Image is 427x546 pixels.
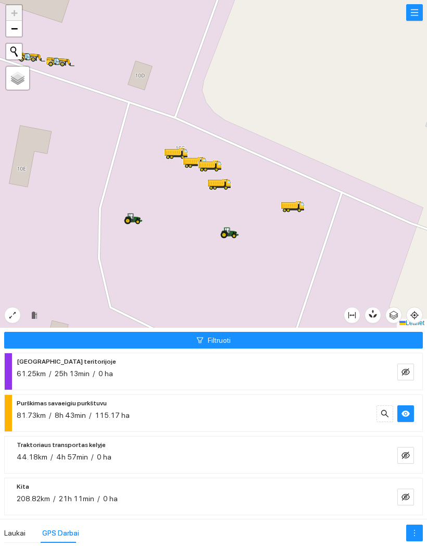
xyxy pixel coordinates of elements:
span: / [97,494,100,503]
span: more [407,529,422,537]
span: / [91,453,94,461]
button: Initiate a new search [6,44,22,59]
span: 0 ha [97,453,111,461]
span: 44.18km [17,453,47,461]
button: filterFiltruoti [4,332,423,349]
span: aim [407,311,422,319]
span: 208.82km [17,494,50,503]
span: Kita [17,480,29,493]
a: Zoom in [6,5,22,21]
button: more [406,525,423,541]
button: menu [406,4,423,21]
span: 0 ha [103,494,118,503]
span: + [11,6,18,19]
a: Leaflet [399,319,424,327]
button: eye-invisible [397,364,414,380]
a: Zoom out [6,21,22,36]
span: 81.73km [17,411,46,419]
button: eye [397,405,414,422]
span: column-width [344,311,360,319]
span: 61.25km [17,369,46,378]
span: Traktoriaus transportas kelyje [17,439,106,451]
button: search [376,405,393,422]
span: / [49,411,52,419]
span: eye-invisible [401,368,410,378]
span: expand-alt [5,311,20,319]
span: eye-invisible [401,493,410,503]
button: eye-invisible [397,489,414,505]
span: / [93,369,95,378]
span: 0 ha [98,369,113,378]
span: 4h 57min [56,453,88,461]
span: 21h 11min [59,494,94,503]
a: Layers [6,67,29,90]
span: / [53,494,56,503]
button: expand-alt [4,307,21,324]
span: filter [196,337,204,345]
span: eye [401,409,410,419]
button: column-width [344,307,360,324]
span: [GEOGRAPHIC_DATA] teritorijoje [17,355,116,368]
span: eye-invisible [401,451,410,461]
button: aim [406,307,423,324]
div: GPS Darbai [42,527,79,539]
span: − [11,22,18,35]
span: search [381,409,389,419]
span: / [51,453,53,461]
span: 115.17 ha [95,411,130,419]
span: / [89,411,92,419]
span: 8h 43min [55,411,86,419]
span: Filtruoti [208,334,231,346]
span: / [49,369,52,378]
span: 25h 13min [55,369,90,378]
span: Purškimas savaeigiu purkštuvu [17,397,107,409]
div: Laukai [4,527,26,539]
button: eye-invisible [397,447,414,464]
